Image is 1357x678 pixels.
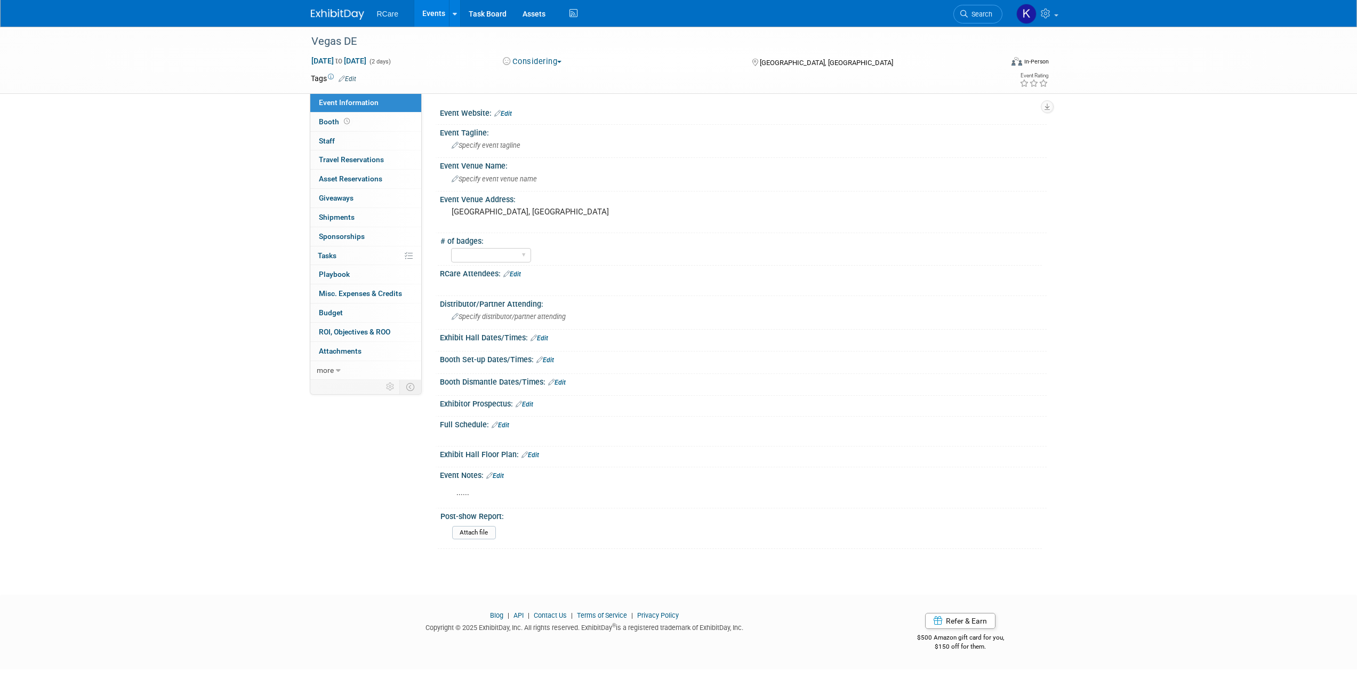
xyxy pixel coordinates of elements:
[452,175,537,183] span: Specify event venue name
[318,251,336,260] span: Tasks
[516,401,533,408] a: Edit
[874,642,1047,651] div: $150 off for them.
[440,374,1047,388] div: Booth Dismantle Dates/Times:
[319,232,365,241] span: Sponsorships
[531,334,548,342] a: Edit
[505,611,512,619] span: |
[1019,73,1048,78] div: Event Rating
[310,323,421,341] a: ROI, Objectives & ROO
[311,73,356,84] td: Tags
[452,141,520,149] span: Specify event tagline
[368,58,391,65] span: (2 days)
[440,105,1047,119] div: Event Website:
[452,207,681,217] pre: [GEOGRAPHIC_DATA], [GEOGRAPHIC_DATA]
[440,508,1042,522] div: Post-show Report:
[310,132,421,150] a: Staff
[577,611,627,619] a: Terms of Service
[953,5,1002,23] a: Search
[310,93,421,112] a: Event Information
[319,328,390,336] span: ROI, Objectives & ROO
[494,110,512,117] a: Edit
[319,174,382,183] span: Asset Reservations
[319,117,352,126] span: Booth
[513,611,524,619] a: API
[940,55,1049,71] div: Event Format
[534,611,567,619] a: Contact Us
[319,98,379,107] span: Event Information
[521,451,539,459] a: Edit
[310,208,421,227] a: Shipments
[440,296,1047,309] div: Distributor/Partner Attending:
[440,467,1047,481] div: Event Notes:
[440,266,1047,280] div: RCare Attendees:
[440,192,1047,205] div: Event Venue Address:
[310,113,421,131] a: Booth
[319,155,384,164] span: Travel Reservations
[311,620,859,633] div: Copyright © 2025 ExhibitDay, Inc. All rights reserved. ExhibitDay is a registered trademark of Ex...
[499,56,566,67] button: Considering
[310,265,421,284] a: Playbook
[377,10,398,18] span: RCare
[536,356,554,364] a: Edit
[968,10,992,18] span: Search
[525,611,532,619] span: |
[399,380,421,394] td: Toggle Event Tabs
[874,626,1047,651] div: $500 Amazon gift card for you,
[310,189,421,208] a: Giveaways
[1024,58,1049,66] div: In-Person
[308,32,986,51] div: Vegas DE
[317,366,334,374] span: more
[612,623,616,628] sup: ®
[310,227,421,246] a: Sponsorships
[548,379,566,386] a: Edit
[440,352,1047,365] div: Booth Set-up Dates/Times:
[334,57,344,65] span: to
[440,396,1047,410] div: Exhibitor Prospectus:
[440,158,1047,171] div: Event Venue Name:
[319,194,354,202] span: Giveaways
[310,284,421,303] a: Misc. Expenses & Credits
[310,150,421,169] a: Travel Reservations
[319,213,355,221] span: Shipments
[342,117,352,125] span: Booth not reserved yet
[492,421,509,429] a: Edit
[310,361,421,380] a: more
[1011,57,1022,66] img: Format-Inperson.png
[452,313,566,321] span: Specify distributor/partner attending
[440,233,1042,246] div: # of badges:
[319,347,362,355] span: Attachments
[760,59,893,67] span: [GEOGRAPHIC_DATA], [GEOGRAPHIC_DATA]
[568,611,575,619] span: |
[440,417,1047,430] div: Full Schedule:
[449,482,929,504] div: ......
[381,380,400,394] td: Personalize Event Tab Strip
[319,270,350,278] span: Playbook
[637,611,679,619] a: Privacy Policy
[440,446,1047,460] div: Exhibit Hall Floor Plan:
[319,289,402,298] span: Misc. Expenses & Credits
[490,611,503,619] a: Blog
[319,308,343,317] span: Budget
[440,125,1047,138] div: Event Tagline:
[925,613,995,629] a: Refer & Earn
[440,330,1047,344] div: Exhibit Hall Dates/Times:
[486,472,504,480] a: Edit
[311,56,367,66] span: [DATE] [DATE]
[319,137,335,145] span: Staff
[629,611,636,619] span: |
[310,170,421,188] a: Asset Reservations
[311,9,364,20] img: ExhibitDay
[310,342,421,361] a: Attachments
[339,75,356,83] a: Edit
[503,270,521,278] a: Edit
[310,304,421,322] a: Budget
[310,246,421,265] a: Tasks
[1016,4,1037,24] img: Khalen Ryberg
